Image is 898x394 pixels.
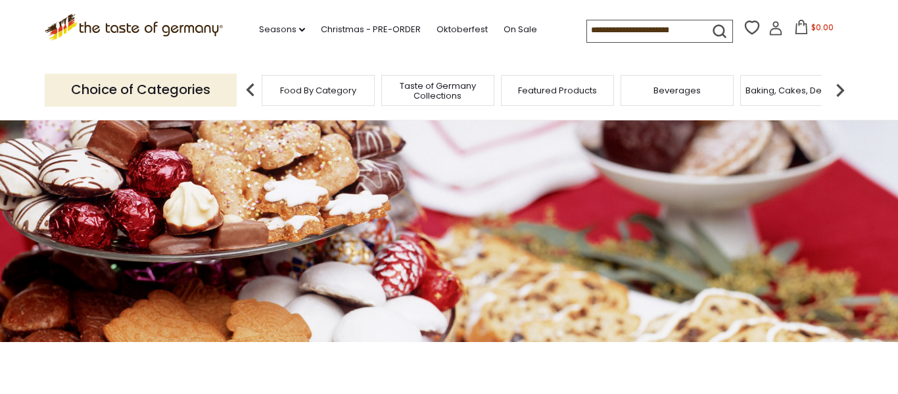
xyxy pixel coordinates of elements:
[321,22,421,37] a: Christmas - PRE-ORDER
[237,77,264,103] img: previous arrow
[504,22,537,37] a: On Sale
[653,86,701,95] a: Beverages
[745,86,847,95] a: Baking, Cakes, Desserts
[45,74,237,106] p: Choice of Categories
[518,86,597,95] a: Featured Products
[280,86,356,95] a: Food By Category
[259,22,305,37] a: Seasons
[437,22,488,37] a: Oktoberfest
[385,81,490,101] a: Taste of Germany Collections
[786,20,841,39] button: $0.00
[827,77,853,103] img: next arrow
[811,22,834,33] span: $0.00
